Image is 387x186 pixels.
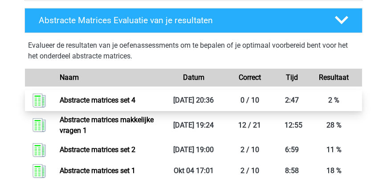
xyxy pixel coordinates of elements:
div: Resultaat [306,72,362,83]
div: Datum [165,72,221,83]
h4: Abstracte Matrices Evaluatie van je resultaten [39,15,322,25]
a: Abstracte Matrices Evaluatie van je resultaten [21,8,366,33]
a: Abstracte matrices set 2 [60,145,135,154]
div: Naam [53,72,165,83]
a: Abstracte matrices set 1 [60,166,135,175]
a: Abstracte matrices set 4 [60,96,135,104]
div: Tijd [278,72,306,83]
p: Evalueer de resultaten van je oefenassessments om te bepalen of je optimaal voorbereid bent voor ... [28,40,359,62]
div: Correct [222,72,278,83]
a: Abstracte matrices makkelijke vragen 1 [60,116,154,135]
